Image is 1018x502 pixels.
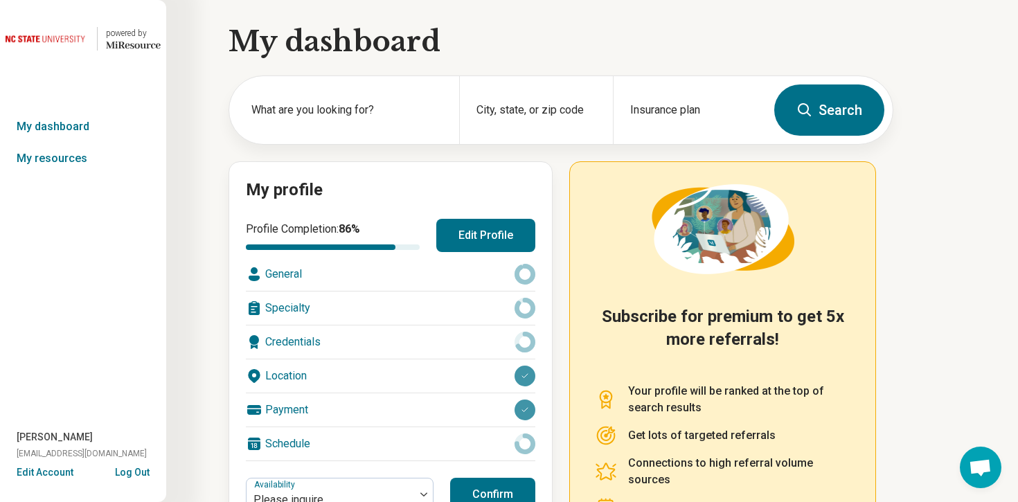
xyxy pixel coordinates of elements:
h2: Subscribe for premium to get 5x more referrals! [595,305,850,366]
div: Specialty [246,292,535,325]
a: North Carolina State University powered by [6,22,161,55]
span: 86 % [339,222,360,235]
div: General [246,258,535,291]
button: Edit Profile [436,219,535,252]
p: Connections to high referral volume sources [628,455,850,488]
span: [PERSON_NAME] [17,430,93,445]
div: Location [246,359,535,393]
div: Credentials [246,325,535,359]
span: [EMAIL_ADDRESS][DOMAIN_NAME] [17,447,147,460]
div: Open chat [960,447,1001,488]
p: Get lots of targeted referrals [628,427,776,444]
h2: My profile [246,179,535,202]
div: Payment [246,393,535,427]
div: powered by [106,27,161,39]
label: What are you looking for? [251,102,443,118]
h1: My dashboard [229,22,893,61]
div: Schedule [246,427,535,460]
div: Profile Completion: [246,221,420,250]
p: Your profile will be ranked at the top of search results [628,383,850,416]
button: Edit Account [17,465,73,480]
button: Search [774,84,884,136]
button: Log Out [115,465,150,476]
img: North Carolina State University [6,22,89,55]
label: Availability [254,480,298,490]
